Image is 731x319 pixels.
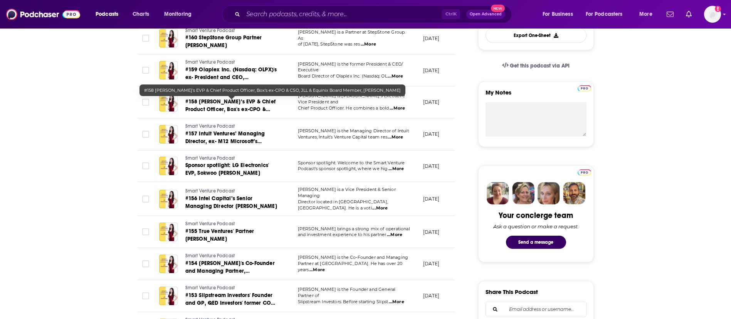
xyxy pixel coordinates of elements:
[298,160,405,165] span: Sponsor spotlight: Welcome to the Smart Venture
[142,260,149,267] span: Toggle select row
[423,163,440,169] p: [DATE]
[185,34,262,49] span: #160 StepStone Group Partner [PERSON_NAME]
[487,182,509,204] img: Sydney Profile
[493,223,579,230] div: Ask a question or make a request.
[578,84,591,91] a: Pro website
[164,9,192,20] span: Monitoring
[470,12,502,16] span: Open Advanced
[142,99,149,106] span: Toggle select row
[586,9,623,20] span: For Podcasters
[543,9,573,20] span: For Business
[142,35,149,42] span: Toggle select row
[133,9,149,20] span: Charts
[185,221,235,226] span: Smart Venture Podcast
[496,56,576,75] a: Get this podcast via API
[298,255,408,260] span: [PERSON_NAME] is the Co-Founder and Managing
[683,8,695,21] a: Show notifications dropdown
[388,166,404,172] span: ...More
[185,188,235,194] span: Smart Venture Podcast
[704,6,721,23] img: User Profile
[423,99,440,105] p: [DATE]
[185,195,277,209] span: #156 Intel Capital’s Senior Managing Director [PERSON_NAME]
[298,41,360,47] span: of [DATE], StepStone was res
[142,131,149,138] span: Toggle select row
[185,162,269,176] span: Sponsor spotlight: LG Electronics' EVP, Sokwoo [PERSON_NAME]
[704,6,721,23] span: Logged in as mindyn
[298,128,409,133] span: [PERSON_NAME] is the Managing Director of Intuit
[361,41,376,47] span: ...More
[185,27,278,34] a: Smart Venture Podcast
[387,232,402,238] span: ...More
[185,98,276,128] span: #158 [PERSON_NAME]’s EVP & Chief Product Officer, Box's ex-CPO & CSO, JLL & Equinix Board Member,...
[185,253,278,260] a: Smart Venture Podcast
[298,287,396,298] span: [PERSON_NAME] is the Founder and General Partner of
[423,196,440,202] p: [DATE]
[185,130,265,160] span: #157 Intuit Ventures’ Managing Director, ex- M12 Microsoft’s Venture Fund Partner [PERSON_NAME]
[185,228,278,243] a: #155 True Ventures' Partner [PERSON_NAME]
[388,134,403,140] span: ...More
[298,299,388,304] span: Slipstream Investors. Before starting Slipst
[309,267,325,273] span: ...More
[423,67,440,74] p: [DATE]
[298,261,403,272] span: Partner at [GEOGRAPHIC_DATA]. He has over 20 years
[506,236,566,249] button: Send a message
[563,182,585,204] img: Jon Profile
[185,66,277,96] span: #159 Olaplex Inc. (Nasdaq: OLPX)'s ex- President and CEO, [PERSON_NAME]'s ex - Global CEO, [PERSO...
[185,292,277,314] span: #153 Slipstream Investors' Founder and GP, QED Investors' former COO & General Counsel [PERSON_NAME]
[442,9,460,19] span: Ctrl K
[185,260,278,275] a: #154 [PERSON_NAME]'s Co-Founder and Managing Partner, [PERSON_NAME]
[499,211,573,220] div: Your concierge team
[185,292,278,307] a: #153 Slipstream Investors' Founder and GP, QED Investors' former COO & General Counsel [PERSON_NAME]
[185,59,278,66] a: Smart Venture Podcast
[185,285,278,292] a: Smart Venture Podcast
[578,168,591,176] a: Pro website
[185,34,278,49] a: #160 StepStone Group Partner [PERSON_NAME]
[96,9,118,20] span: Podcasts
[142,162,149,169] span: Toggle select row
[298,93,405,105] span: [PERSON_NAME] is [PERSON_NAME]’s Executive Vice President and
[491,5,505,12] span: New
[185,155,278,162] a: Smart Venture Podcast
[578,169,591,176] img: Podchaser Pro
[185,123,278,130] a: Smart Venture Podcast
[185,253,235,258] span: Smart Venture Podcast
[298,187,396,198] span: [PERSON_NAME] is a Vice President & Senior Managing
[492,302,580,317] input: Email address or username...
[486,89,586,102] label: My Notes
[298,29,406,41] span: [PERSON_NAME] is a Partner at StepStone Group. As
[229,5,519,23] div: Search podcasts, credits, & more...
[466,10,505,19] button: Open AdvancedNew
[298,134,387,140] span: Ventures, Intuit’s Venture Capital team res
[185,155,235,161] span: Smart Venture Podcast
[512,182,534,204] img: Barbara Profile
[298,61,403,73] span: [PERSON_NAME] is the former President & CEO/ Executive
[664,8,677,21] a: Show notifications dropdown
[185,66,278,81] a: #159 Olaplex Inc. (Nasdaq: OLPX)'s ex- President and CEO, [PERSON_NAME]'s ex - Global CEO, [PERSO...
[298,73,387,79] span: Board Director of Olaplex Inc. (Nasdaq: OL
[423,260,440,267] p: [DATE]
[298,166,388,171] span: Podcast's sponsor spotlight, where we hig
[144,88,401,93] span: #158 [PERSON_NAME]’s EVP & Chief Product Officer, Box's ex-CPO & CSO, JLL & Equinix Board Member,...
[298,232,387,237] span: and investment experience to his partner
[390,105,405,111] span: ...More
[142,67,149,74] span: Toggle select row
[639,9,652,20] span: More
[538,182,560,204] img: Jules Profile
[715,6,721,12] svg: Add a profile image
[142,196,149,203] span: Toggle select row
[510,62,570,69] span: Get this podcast via API
[185,221,278,228] a: Smart Venture Podcast
[298,105,389,111] span: Chief Product Officer. He combines a bold
[90,8,128,20] button: open menu
[298,226,410,231] span: [PERSON_NAME] brings a strong mix of operational
[159,8,202,20] button: open menu
[486,288,538,295] h3: Share This Podcast
[423,229,440,235] p: [DATE]
[486,302,586,317] div: Search followers
[185,59,235,65] span: Smart Venture Podcast
[6,7,80,22] img: Podchaser - Follow, Share and Rate Podcasts
[389,299,404,305] span: ...More
[185,188,278,195] a: Smart Venture Podcast
[581,8,634,20] button: open menu
[423,35,440,42] p: [DATE]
